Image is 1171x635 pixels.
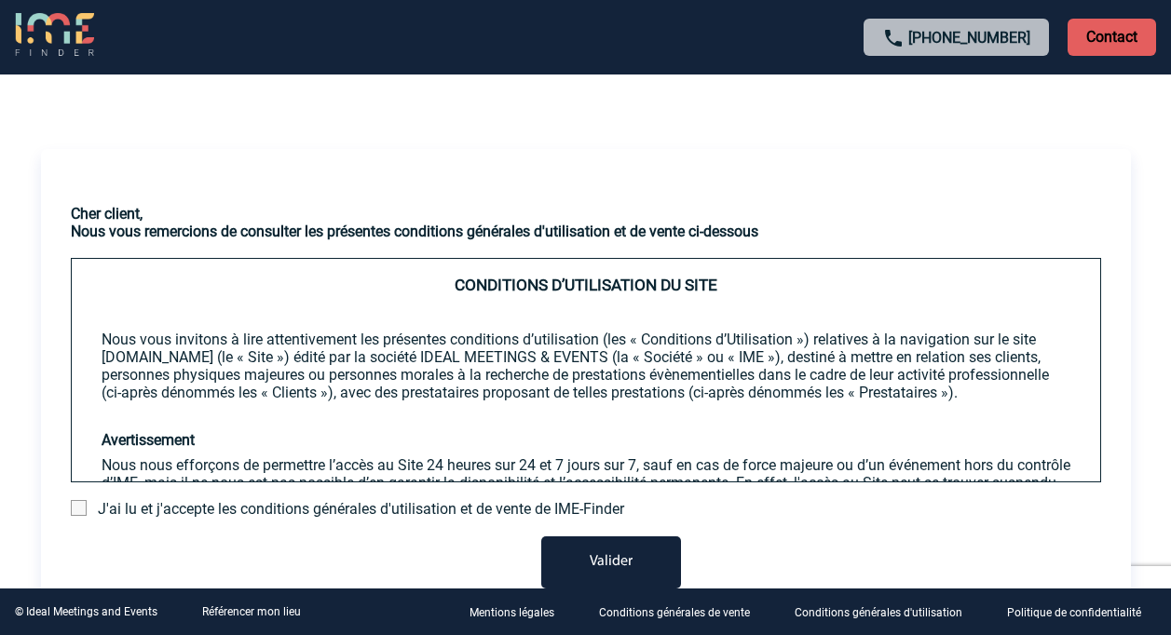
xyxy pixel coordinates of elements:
span: J'ai lu et j'accepte les conditions générales d'utilisation et de vente de IME-Finder [98,500,624,518]
p: Contact [1068,19,1156,56]
span: CONDITIONS D’UTILISATION DU SITE [455,276,717,294]
p: Politique de confidentialité [1007,607,1141,620]
p: Conditions générales de vente [599,607,750,620]
strong: Avertissement [102,431,195,449]
h3: Cher client, Nous vous remercions de consulter les présentes conditions générales d'utilisation e... [71,205,1101,240]
img: call-24-px.png [882,27,905,49]
p: Nous nous efforçons de permettre l’accès au Site 24 heures sur 24 et 7 jours sur 7, sauf en cas d... [102,456,1070,509]
a: Politique de confidentialité [992,603,1171,621]
a: [PHONE_NUMBER] [908,29,1030,47]
div: © Ideal Meetings and Events [15,605,157,618]
p: Conditions générales d'utilisation [795,607,962,620]
a: Conditions générales d'utilisation [780,603,992,621]
a: Mentions légales [455,603,584,621]
a: Référencer mon lieu [202,605,301,618]
p: Mentions légales [470,607,554,620]
p: Nous vous invitons à lire attentivement les présentes conditions d’utilisation (les « Conditions ... [102,331,1070,401]
button: Valider [541,536,681,588]
a: Conditions générales de vente [584,603,780,621]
